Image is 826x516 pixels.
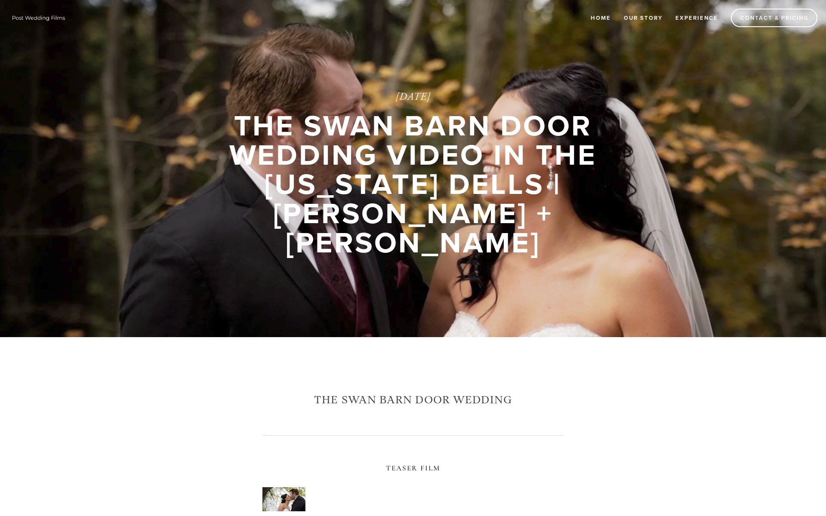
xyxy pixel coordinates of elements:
[262,394,564,407] h2: The Swan Barn Door Wedding
[262,464,564,473] h3: Teaser Film
[585,11,616,25] a: Home
[9,11,69,24] img: Wisconsin Wedding Videographer
[194,91,632,103] time: [DATE]
[670,11,724,25] a: Experience
[194,111,632,257] div: The Swan Barn Door Wedding Video in the [US_STATE] Dells | [PERSON_NAME] + [PERSON_NAME]
[618,11,668,25] a: Our Story
[731,9,817,27] a: Contact & Pricing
